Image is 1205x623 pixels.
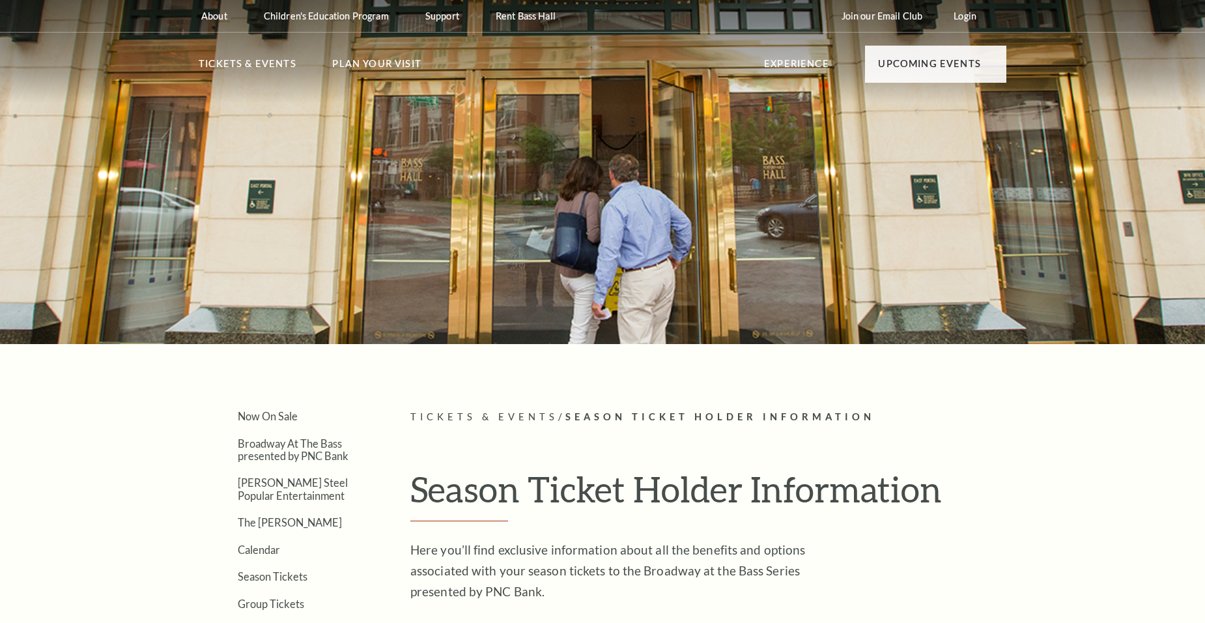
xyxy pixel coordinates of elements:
p: Tickets & Events [199,56,296,80]
a: Calendar [238,543,280,556]
p: Plan Your Visit [332,56,421,80]
p: Support [425,10,459,22]
p: About [201,10,227,22]
p: Children's Education Program [264,10,389,22]
a: The [PERSON_NAME] [238,516,342,529]
a: Now On Sale [238,410,298,422]
p: Upcoming Events [878,56,981,80]
a: Group Tickets [238,598,304,610]
a: Season Tickets [238,570,307,583]
p: / [410,409,1006,426]
p: Rent Bass Hall [496,10,556,22]
a: Broadway At The Bass presented by PNC Bank [238,437,348,462]
h1: Season Ticket Holder Information [410,468,1006,521]
span: Season Ticket Holder Information [565,411,875,422]
p: Here you’ll find exclusive information about all the benefits and options associated with your se... [410,540,834,602]
a: [PERSON_NAME] Steel Popular Entertainment [238,476,348,501]
span: Tickets & Events [410,411,558,422]
p: Experience [764,56,829,80]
